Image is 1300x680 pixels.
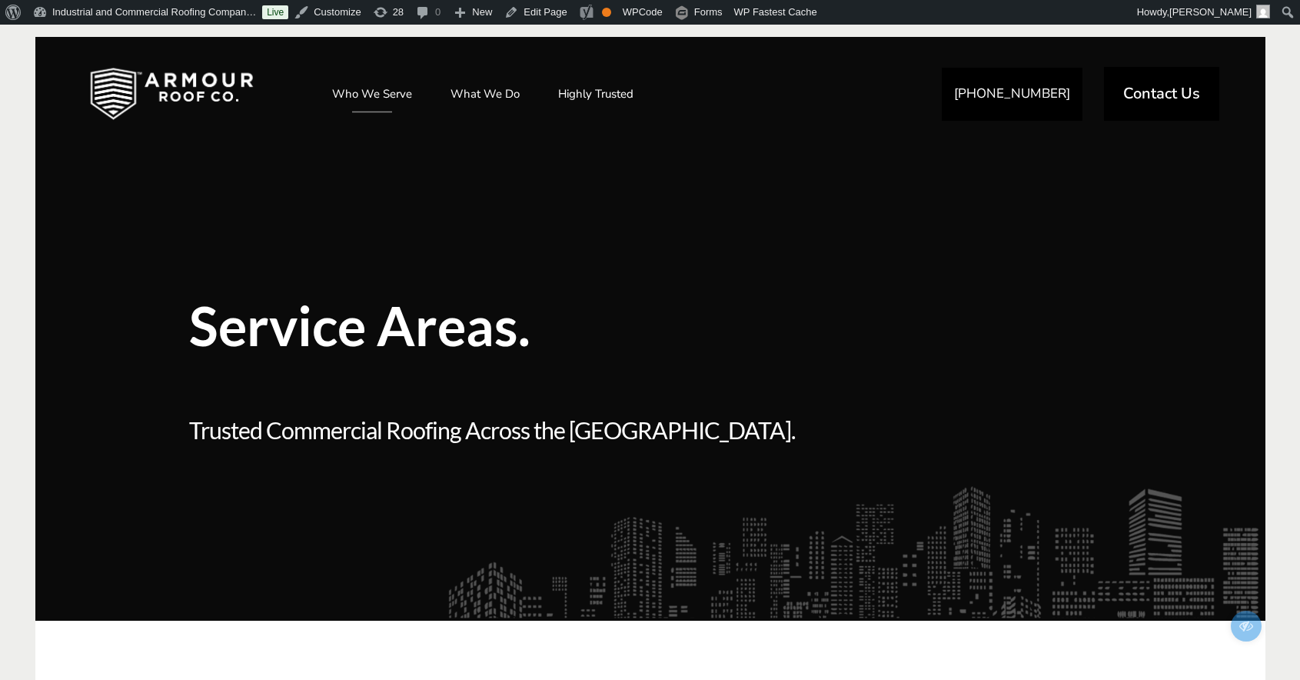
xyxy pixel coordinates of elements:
span: [PERSON_NAME] [1169,6,1252,18]
a: Who We Serve [317,75,427,113]
a: Highly Trusted [543,75,649,113]
img: Industrial and Commercial Roofing Company | Armour Roof Co. [65,55,278,132]
a: What We Do [435,75,535,113]
div: OK [602,8,611,17]
a: [PHONE_NUMBER] [942,68,1082,121]
a: Contact Us [1104,67,1219,121]
span: Contact Us [1123,86,1200,102]
span: Edit/Preview [1231,611,1262,642]
a: Live [262,5,288,19]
